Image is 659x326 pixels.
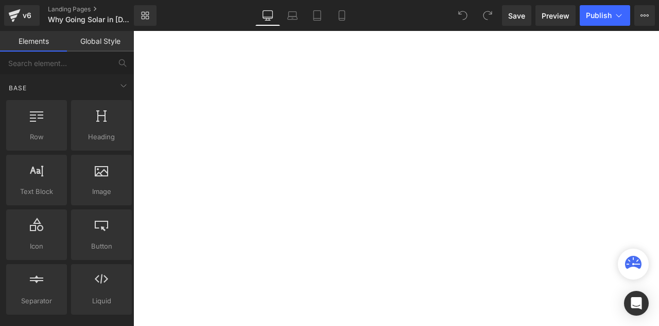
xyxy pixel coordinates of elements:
[255,5,280,26] a: Desktop
[134,5,157,26] a: New Library
[477,5,498,26] button: Redo
[74,186,129,197] span: Image
[9,296,64,306] span: Separator
[508,10,525,21] span: Save
[9,186,64,197] span: Text Block
[624,291,649,316] div: Open Intercom Messenger
[329,5,354,26] a: Mobile
[74,241,129,252] span: Button
[74,132,129,142] span: Heading
[48,15,131,24] span: Why Going Solar in [DATE] is the Smartest Investment for Homeowners in [GEOGRAPHIC_DATA]
[634,5,655,26] button: More
[305,5,329,26] a: Tablet
[586,11,612,20] span: Publish
[8,83,28,93] span: Base
[74,296,129,306] span: Liquid
[21,9,33,22] div: v6
[580,5,630,26] button: Publish
[67,31,134,52] a: Global Style
[9,132,64,142] span: Row
[48,5,151,13] a: Landing Pages
[535,5,576,26] a: Preview
[453,5,473,26] button: Undo
[542,10,569,21] span: Preview
[280,5,305,26] a: Laptop
[4,5,40,26] a: v6
[9,241,64,252] span: Icon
